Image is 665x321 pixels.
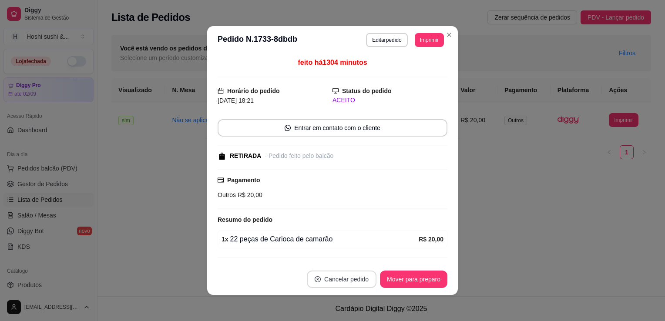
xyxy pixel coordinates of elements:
button: Close [442,28,456,42]
strong: Horário do pedido [227,87,280,94]
div: - Pedido feito pelo balcão [265,151,333,160]
span: [DATE] 18:21 [218,97,254,104]
div: 22 peças de Carioca de camarão [222,234,419,244]
span: feito há 1304 minutos [298,59,367,66]
button: Mover para preparo [380,271,447,288]
strong: Resumo do pedido [218,216,272,223]
strong: Status do pedido [342,87,392,94]
span: close-circle [315,276,321,282]
button: Imprimir [415,33,444,47]
strong: 1 x [222,236,228,243]
button: whats-appEntrar em contato com o cliente [218,119,447,137]
span: calendar [218,88,224,94]
span: R$ 20,00 [236,191,262,198]
span: desktop [332,88,339,94]
button: close-circleCancelar pedido [307,271,376,288]
button: Editarpedido [366,33,407,47]
span: whats-app [285,125,291,131]
div: ACEITO [332,96,447,105]
div: RETIRADA [230,151,261,160]
h3: Pedido N. 1733-8dbdb [218,33,297,47]
strong: R$ 20,00 [419,236,443,243]
span: credit-card [218,177,224,183]
strong: Pagamento [227,177,260,184]
span: Outros [218,191,236,198]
